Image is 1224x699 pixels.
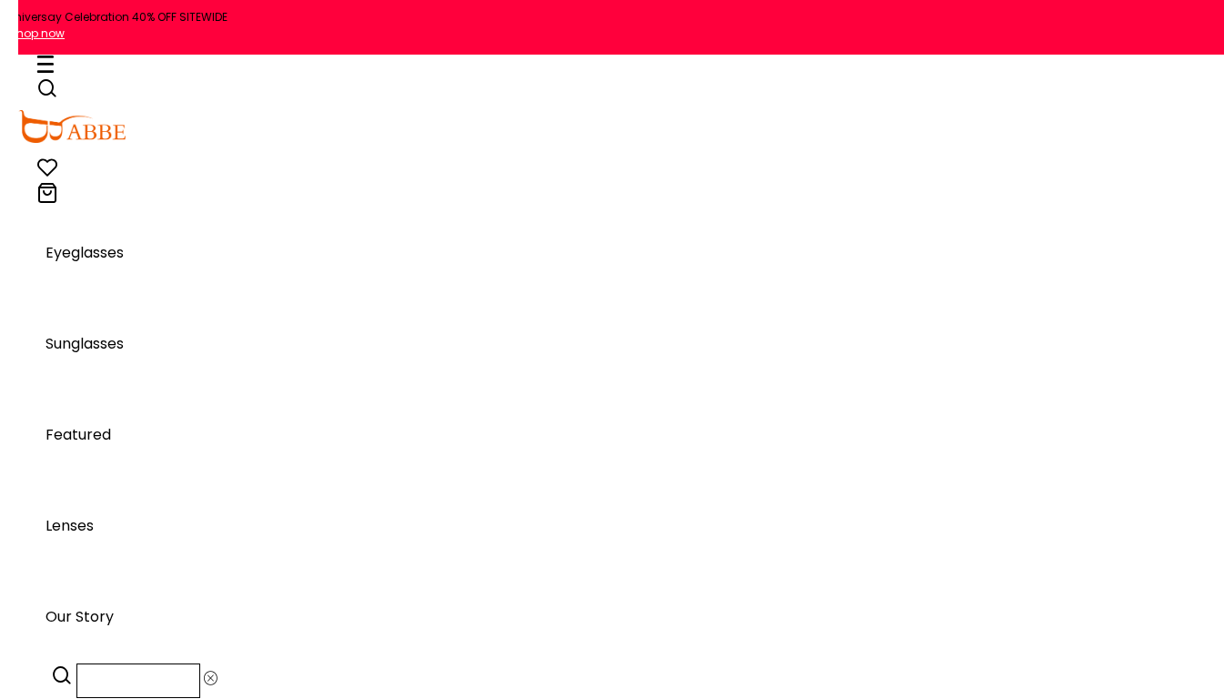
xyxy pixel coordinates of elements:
span: Sunglasses [46,333,124,354]
span: Featured [46,424,111,445]
span: Eyeglasses [46,242,124,263]
span: Our Story [46,606,114,627]
img: abbeglasses.com [18,110,126,143]
span: Lenses [46,515,94,536]
div: Shop now [9,25,1224,42]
